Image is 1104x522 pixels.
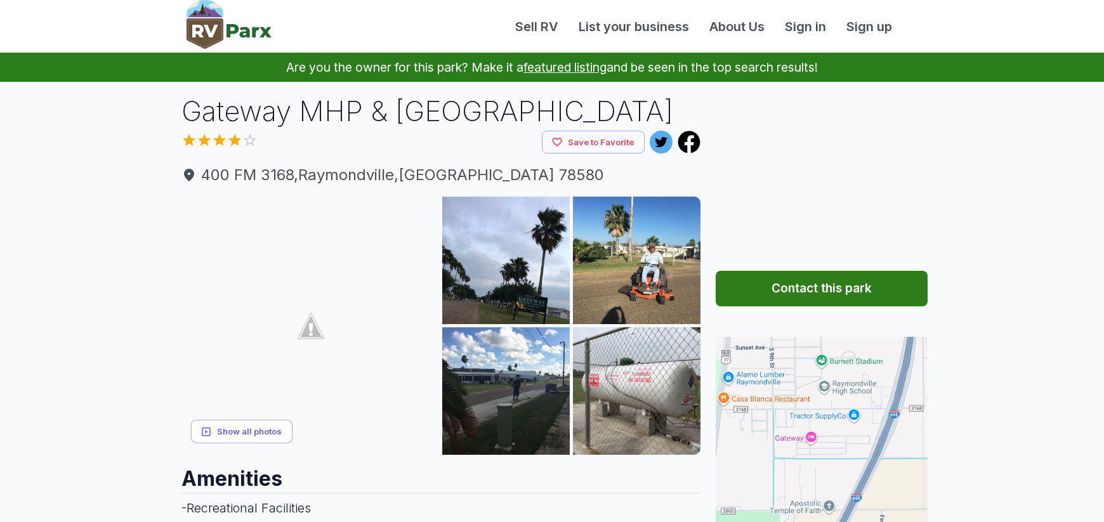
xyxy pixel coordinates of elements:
[699,17,775,36] a: About Us
[181,164,700,186] a: 400 FM 3168,Raymondville,[GEOGRAPHIC_DATA] 78580
[542,131,645,154] button: Save to Favorite
[573,197,700,324] img: AAcXr8oEmk37iZm98bOjl-n-qG6IyYOEI08Wjix7XjnuYfYFHbmZonJpP5PcRWV7INNarvC_Yu2vHDKw3SknegFNgTTwLw6F-...
[716,271,928,306] button: Contact this park
[568,17,699,36] a: List your business
[836,17,902,36] a: Sign up
[442,327,570,455] img: AAcXr8q5K-eGz8AqP6tuL5jUCTcsm-yiCX-xuAEt5wA9VqumoBPxL1x_NiTzjd0Vp4YjfYOo5mT2A8y0cs3yyhYX06s3Wa5-V...
[442,197,570,324] img: AAcXr8rzHTMwapuJEebJkkQbsF_qtopK8Pp9-lFkd3A1C00jA6CIW583Y4aF9cv2J5xctto4JUn6oV8MRjLoRrBQ9aE33TH62...
[15,53,1089,82] p: Are you the owner for this park? Make it a and be seen in the top search results!
[523,60,607,75] a: featured listing
[191,420,292,443] button: Show all photos
[181,164,700,186] span: 400 FM 3168 , Raymondville , [GEOGRAPHIC_DATA] 78580
[181,197,440,455] img: AAcXr8qbgxcGeiJW6ns_chHLIsTomaGo18H-ug4_eH7IC7WG-WVLo0HEz6njXsuB0xEDmhJzL-qRAcTpyfIHqtnn0FZny4_-j...
[505,17,568,36] a: Sell RV
[573,327,700,455] img: AAcXr8rqmMP1KZF9s22wn8_-pQzYFrm6ZBdsekaFEzmDrTDdADh1COTAYH1vEHOm0T3QInZwMlcs52SEdEf0lWPAQG--ZvcxR...
[775,17,836,36] a: Sign in
[716,92,928,251] iframe: Advertisement
[181,455,700,493] h2: Amenities
[181,92,700,131] h1: Gateway MHP & [GEOGRAPHIC_DATA]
